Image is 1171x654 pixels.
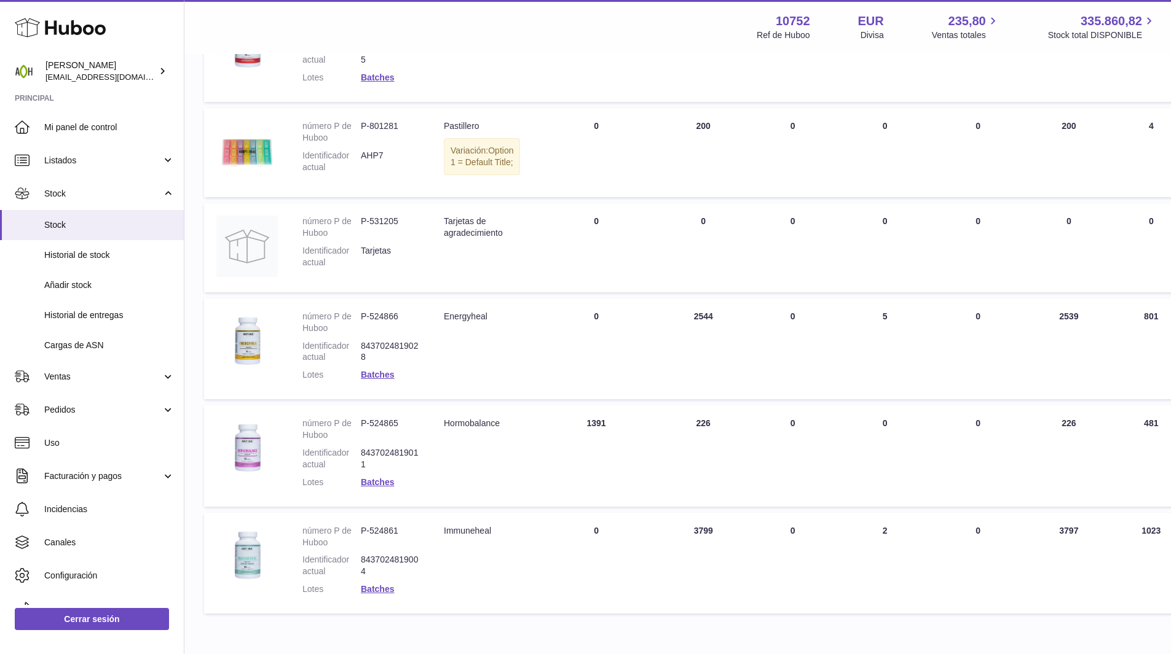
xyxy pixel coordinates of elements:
[361,72,394,82] a: Batches
[532,513,660,613] td: 0
[302,369,361,381] dt: Lotes
[302,42,361,66] dt: Identificador actual
[747,298,839,399] td: 0
[44,570,175,582] span: Configuración
[839,513,931,613] td: 2
[44,537,175,548] span: Canales
[361,370,394,380] a: Batches
[302,583,361,595] dt: Lotes
[44,404,162,416] span: Pedidos
[302,477,361,488] dt: Lotes
[216,418,278,479] img: product image
[216,120,278,182] img: product image
[361,584,394,594] a: Batches
[1025,513,1113,613] td: 3797
[302,216,361,239] dt: número P de Huboo
[976,526,980,535] span: 0
[302,525,361,548] dt: número P de Huboo
[361,554,419,577] dd: 8437024819004
[948,13,986,29] span: 235,80
[44,219,175,231] span: Stock
[660,298,747,399] td: 2544
[1048,29,1156,41] span: Stock total DISPONIBLE
[361,418,419,441] dd: P-524865
[976,418,980,428] span: 0
[660,108,747,197] td: 200
[839,108,931,197] td: 0
[839,203,931,292] td: 0
[361,340,419,364] dd: 8437024819028
[302,418,361,441] dt: número P de Huboo
[444,525,520,537] div: Immuneheal
[302,245,361,268] dt: Identificador actual
[44,155,162,166] span: Listados
[302,447,361,470] dt: Identificador actual
[932,13,1000,41] a: 235,80 Ventas totales
[839,298,931,399] td: 5
[444,138,520,175] div: Variación:
[361,477,394,487] a: Batches
[15,62,33,80] img: info@adaptohealue.com
[44,504,175,515] span: Incidencias
[44,279,175,291] span: Añadir stock
[302,72,361,84] dt: Lotes
[361,42,419,66] dd: 8437024819035
[976,121,980,131] span: 0
[660,513,747,613] td: 3799
[747,513,839,613] td: 0
[44,470,162,482] span: Facturación y pagos
[660,405,747,506] td: 226
[361,216,419,239] dd: P-531205
[660,203,747,292] td: 0
[757,29,810,41] div: Ref de Huboo
[932,29,1000,41] span: Ventas totales
[216,216,278,277] img: product image
[1025,108,1113,197] td: 200
[44,371,162,383] span: Ventas
[361,245,419,268] dd: Tarjetas
[361,150,419,173] dd: AHP7
[361,447,419,470] dd: 8437024819011
[747,203,839,292] td: 0
[976,311,980,321] span: 0
[444,120,520,132] div: Pastillero
[747,405,839,506] td: 0
[15,608,169,630] a: Cerrar sesión
[361,311,419,334] dd: P-524866
[532,203,660,292] td: 0
[44,122,175,133] span: Mi panel de control
[1081,13,1142,29] span: 335.860,82
[1025,298,1113,399] td: 2539
[302,150,361,173] dt: Identificador actual
[45,72,181,82] span: [EMAIL_ADDRESS][DOMAIN_NAME]
[444,311,520,322] div: Energyheal
[976,216,980,226] span: 0
[776,13,810,29] strong: 10752
[44,249,175,261] span: Historial de stock
[532,405,660,506] td: 1391
[216,311,278,372] img: product image
[302,340,361,364] dt: Identificador actual
[361,525,419,548] dd: P-524861
[444,216,520,239] div: Tarjetas de agradecimiento
[44,188,162,200] span: Stock
[216,525,278,586] img: product image
[747,108,839,197] td: 0
[861,29,884,41] div: Divisa
[302,120,361,144] dt: número P de Huboo
[839,405,931,506] td: 0
[1025,405,1113,506] td: 226
[44,309,175,321] span: Historial de entregas
[302,554,361,577] dt: Identificador actual
[1048,13,1156,41] a: 335.860,82 Stock total DISPONIBLE
[361,120,419,144] dd: P-801281
[1025,203,1113,292] td: 0
[45,60,156,83] div: [PERSON_NAME]
[451,146,513,167] span: Option 1 = Default Title;
[302,311,361,334] dt: número P de Huboo
[44,437,175,449] span: Uso
[44,603,175,615] span: Devoluciones
[444,418,520,429] div: Hormobalance
[532,298,660,399] td: 0
[858,13,884,29] strong: EUR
